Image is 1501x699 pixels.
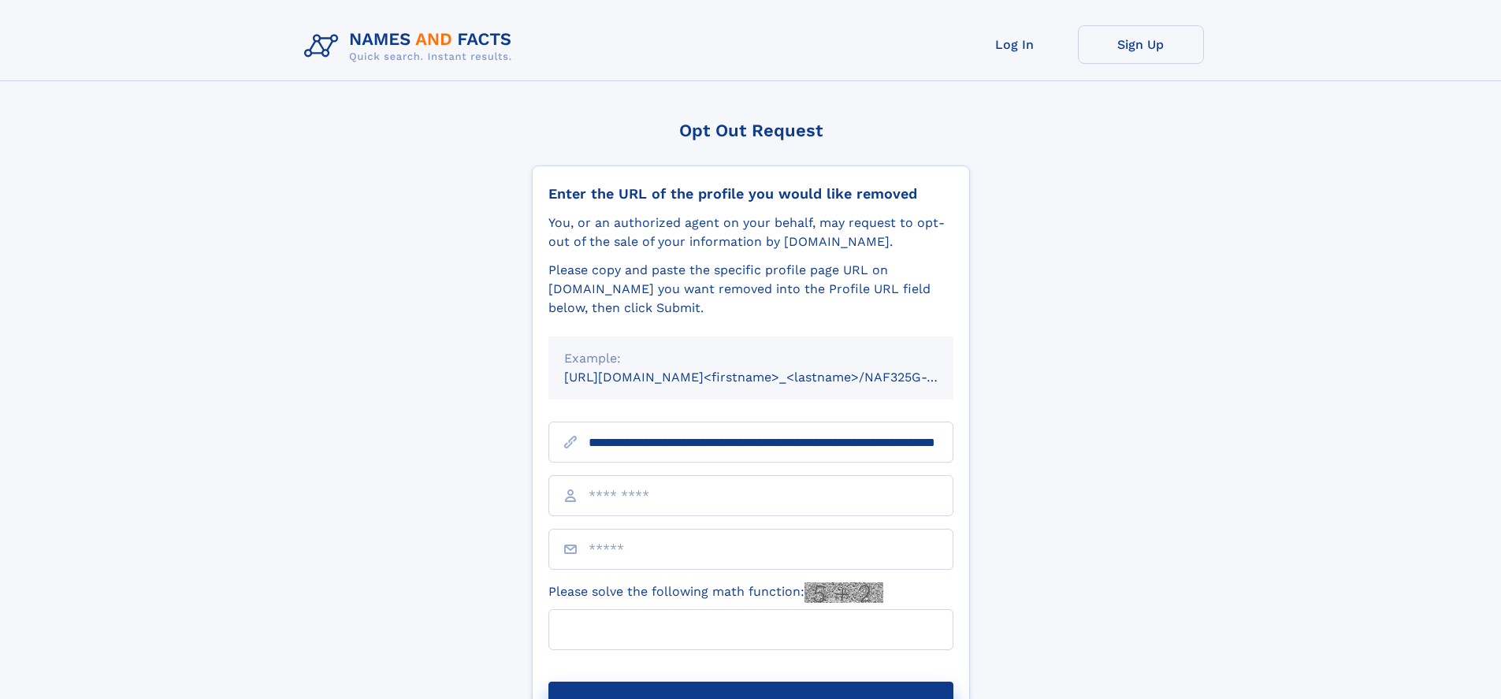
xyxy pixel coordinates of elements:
[1078,25,1204,64] a: Sign Up
[298,25,525,68] img: Logo Names and Facts
[564,370,983,385] small: [URL][DOMAIN_NAME]<firstname>_<lastname>/NAF325G-xxxxxxxx
[548,261,953,318] div: Please copy and paste the specific profile page URL on [DOMAIN_NAME] you want removed into the Pr...
[952,25,1078,64] a: Log In
[564,349,938,368] div: Example:
[548,185,953,203] div: Enter the URL of the profile you would like removed
[532,121,970,140] div: Opt Out Request
[548,582,883,603] label: Please solve the following math function:
[548,214,953,251] div: You, or an authorized agent on your behalf, may request to opt-out of the sale of your informatio...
